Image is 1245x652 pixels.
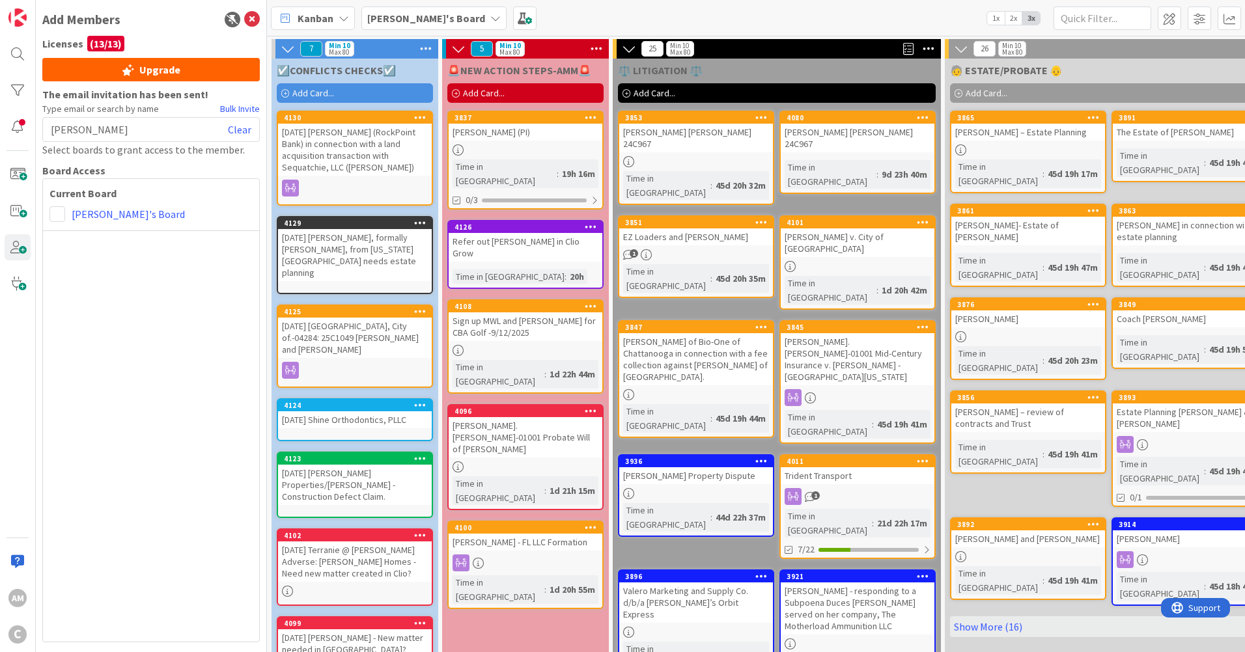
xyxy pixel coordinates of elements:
[544,582,546,597] span: :
[1204,464,1206,478] span: :
[277,452,433,518] a: 4123[DATE] [PERSON_NAME] Properties/[PERSON_NAME] - Construction Defect Claim.
[284,113,432,122] div: 4130
[1130,491,1142,504] span: 0/1
[876,283,878,297] span: :
[957,393,1105,402] div: 3856
[1117,457,1204,485] div: Time in [GEOGRAPHIC_DATA]
[781,571,934,582] div: 3921
[8,625,27,644] div: C
[51,122,128,137] span: [PERSON_NAME]
[950,390,1106,474] a: 3856[PERSON_NAME] – review of contracts and TrustTime in [GEOGRAPHIC_DATA]:45d 19h 41m
[278,112,432,124] div: 4130
[619,124,773,152] div: [PERSON_NAME] [PERSON_NAME] 24C967
[277,216,433,294] a: 4129[DATE] [PERSON_NAME], formally [PERSON_NAME], from [US_STATE][GEOGRAPHIC_DATA] needs estate p...
[278,229,432,281] div: [DATE] [PERSON_NAME], formally [PERSON_NAME], from [US_STATE][GEOGRAPHIC_DATA] needs estate planning
[546,367,598,381] div: 1d 22h 44m
[618,64,703,77] span: ⚖️ LITIGATION ⚖️
[787,457,934,466] div: 4011
[1204,260,1206,275] span: :
[449,534,602,550] div: [PERSON_NAME] - FL LLC Formation
[955,566,1042,595] div: Time in [GEOGRAPHIC_DATA]
[447,220,604,289] a: 4126Refer out [PERSON_NAME] in Clio GrowTime in [GEOGRAPHIC_DATA]:20h
[449,405,602,417] div: 4096
[874,417,930,431] div: 45d 19h 41m
[779,454,936,559] a: 4011Trident TransportTime in [GEOGRAPHIC_DATA]:21d 22h 17m7/22
[463,87,505,99] span: Add Card...
[449,522,602,534] div: 4100
[811,491,820,500] span: 1
[1044,447,1101,461] div: 45d 19h 41m
[455,223,602,232] div: 4126
[449,112,602,124] div: 3837
[8,8,27,27] img: Visit kanbanzone.com
[277,64,396,77] span: ☑️CONFLICTS CHECKS☑️
[329,49,349,55] div: Max 80
[42,102,159,116] span: Type email or search by name
[781,217,934,228] div: 4101
[278,541,432,582] div: [DATE] Terranie @ [PERSON_NAME] Adverse: [PERSON_NAME] Homes - Need new matter created in Clio?
[499,49,520,55] div: Max 80
[284,619,432,628] div: 4099
[277,528,433,606] a: 4102[DATE] Terranie @ [PERSON_NAME] Adverse: [PERSON_NAME] Homes - Need new matter created in Clio?
[278,411,432,428] div: [DATE] Shine Orthodontics, PLLC
[787,572,934,581] div: 3921
[87,36,124,51] div: ( 13 / 13 )
[876,167,878,182] span: :
[453,360,544,388] div: Time in [GEOGRAPHIC_DATA]
[785,276,876,305] div: Time in [GEOGRAPHIC_DATA]
[228,122,251,137] a: Clear
[951,112,1105,141] div: 3865[PERSON_NAME] – Estate Planning
[785,160,876,189] div: Time in [GEOGRAPHIC_DATA]
[278,453,432,505] div: 4123[DATE] [PERSON_NAME] Properties/[PERSON_NAME] - Construction Defect Claim.
[781,321,934,385] div: 3845[PERSON_NAME].[PERSON_NAME]-01001 Mid-Century Insurance v. [PERSON_NAME] - [GEOGRAPHIC_DATA][...
[957,206,1105,215] div: 3861
[367,12,485,25] b: [PERSON_NAME]'s Board
[619,217,773,228] div: 3851
[787,113,934,122] div: 4080
[623,503,710,532] div: Time in [GEOGRAPHIC_DATA]
[623,171,710,200] div: Time in [GEOGRAPHIC_DATA]
[1117,572,1204,601] div: Time in [GEOGRAPHIC_DATA]
[619,321,773,385] div: 3847[PERSON_NAME] of Bio-One of Chattanooga in connection with a fee collection against [PERSON_N...
[292,87,334,99] span: Add Card...
[1002,42,1021,49] div: Min 10
[42,58,260,81] div: Upgrade
[623,264,710,293] div: Time in [GEOGRAPHIC_DATA]
[619,571,773,582] div: 3896
[278,112,432,176] div: 4130[DATE] [PERSON_NAME] (RockPoint Bank) in connection with a land acquisition transaction with ...
[42,10,120,29] div: Add Members
[625,113,773,122] div: 3853
[42,142,260,157] div: Select boards to grant access to the member.
[787,323,934,332] div: 3845
[453,476,544,505] div: Time in [GEOGRAPHIC_DATA]
[278,318,432,358] div: [DATE] [GEOGRAPHIC_DATA], City of.-04284: 25C1049 [PERSON_NAME] and [PERSON_NAME]
[565,269,567,284] span: :
[42,87,260,102] b: The email invitation has been sent!
[278,400,432,428] div: 4124[DATE] Shine Orthodontics, PLLC
[1117,253,1204,282] div: Time in [GEOGRAPHIC_DATA]
[449,221,602,262] div: 4126Refer out [PERSON_NAME] in Clio Grow
[973,41,996,57] span: 26
[278,306,432,358] div: 4125[DATE] [GEOGRAPHIC_DATA], City of.-04284: 25C1049 [PERSON_NAME] and [PERSON_NAME]
[278,217,432,281] div: 4129[DATE] [PERSON_NAME], formally [PERSON_NAME], from [US_STATE][GEOGRAPHIC_DATA] needs estate p...
[710,271,712,286] span: :
[449,112,602,141] div: 3837[PERSON_NAME] (PI)
[1042,573,1044,588] span: :
[49,185,253,201] b: Current Board
[278,530,432,541] div: 4102
[712,271,769,286] div: 45d 20h 35m
[781,333,934,385] div: [PERSON_NAME].[PERSON_NAME]-01001 Mid-Century Insurance v. [PERSON_NAME] - [GEOGRAPHIC_DATA][US_S...
[712,411,769,426] div: 45d 19h 44m
[987,12,1005,25] span: 1x
[453,575,544,604] div: Time in [GEOGRAPHIC_DATA]
[619,333,773,385] div: [PERSON_NAME] of Bio-One of Chattanooga in connection with a fee collection against [PERSON_NAME]...
[619,112,773,124] div: 3853
[1042,447,1044,461] span: :
[950,111,1106,193] a: 3865[PERSON_NAME] – Estate PlanningTime in [GEOGRAPHIC_DATA]:45d 19h 17m
[781,467,934,484] div: Trident Transport
[278,124,432,176] div: [DATE] [PERSON_NAME] (RockPoint Bank) in connection with a land acquisition transaction with Sequ...
[220,102,260,116] a: Bulk Invite
[449,417,602,457] div: [PERSON_NAME].[PERSON_NAME]-01001 Probate Will of [PERSON_NAME]
[329,42,350,49] div: Min 10
[1005,12,1022,25] span: 2x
